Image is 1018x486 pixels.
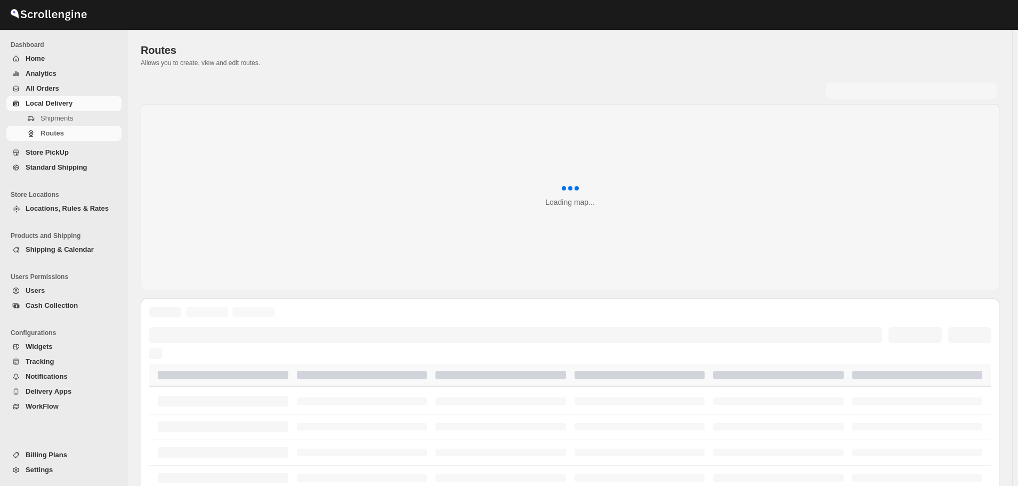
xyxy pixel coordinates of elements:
[6,463,122,477] button: Settings
[26,148,69,156] span: Store PickUp
[26,286,45,294] span: Users
[26,84,59,92] span: All Orders
[26,402,59,410] span: WorkFlow
[6,201,122,216] button: Locations, Rules & Rates
[6,126,122,141] button: Routes
[6,66,122,81] button: Analytics
[11,190,123,199] span: Store Locations
[26,163,87,171] span: Standard Shipping
[26,342,52,350] span: Widgets
[11,329,123,337] span: Configurations
[6,339,122,354] button: Widgets
[6,242,122,257] button: Shipping & Calendar
[11,273,123,281] span: Users Permissions
[26,204,109,212] span: Locations, Rules & Rates
[11,41,123,49] span: Dashboard
[11,232,123,240] span: Products and Shipping
[26,69,56,77] span: Analytics
[6,384,122,399] button: Delivery Apps
[26,387,71,395] span: Delivery Apps
[6,283,122,298] button: Users
[26,245,94,253] span: Shipping & Calendar
[41,129,64,137] span: Routes
[6,298,122,313] button: Cash Collection
[6,81,122,96] button: All Orders
[6,51,122,66] button: Home
[26,99,72,107] span: Local Delivery
[26,301,78,309] span: Cash Collection
[6,399,122,414] button: WorkFlow
[26,357,54,365] span: Tracking
[26,372,68,380] span: Notifications
[6,354,122,369] button: Tracking
[141,59,999,67] p: Allows you to create, view and edit routes.
[26,466,53,474] span: Settings
[545,197,595,208] div: Loading map...
[26,451,67,459] span: Billing Plans
[41,114,73,122] span: Shipments
[6,369,122,384] button: Notifications
[141,44,176,56] span: Routes
[6,111,122,126] button: Shipments
[6,448,122,463] button: Billing Plans
[26,54,45,62] span: Home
